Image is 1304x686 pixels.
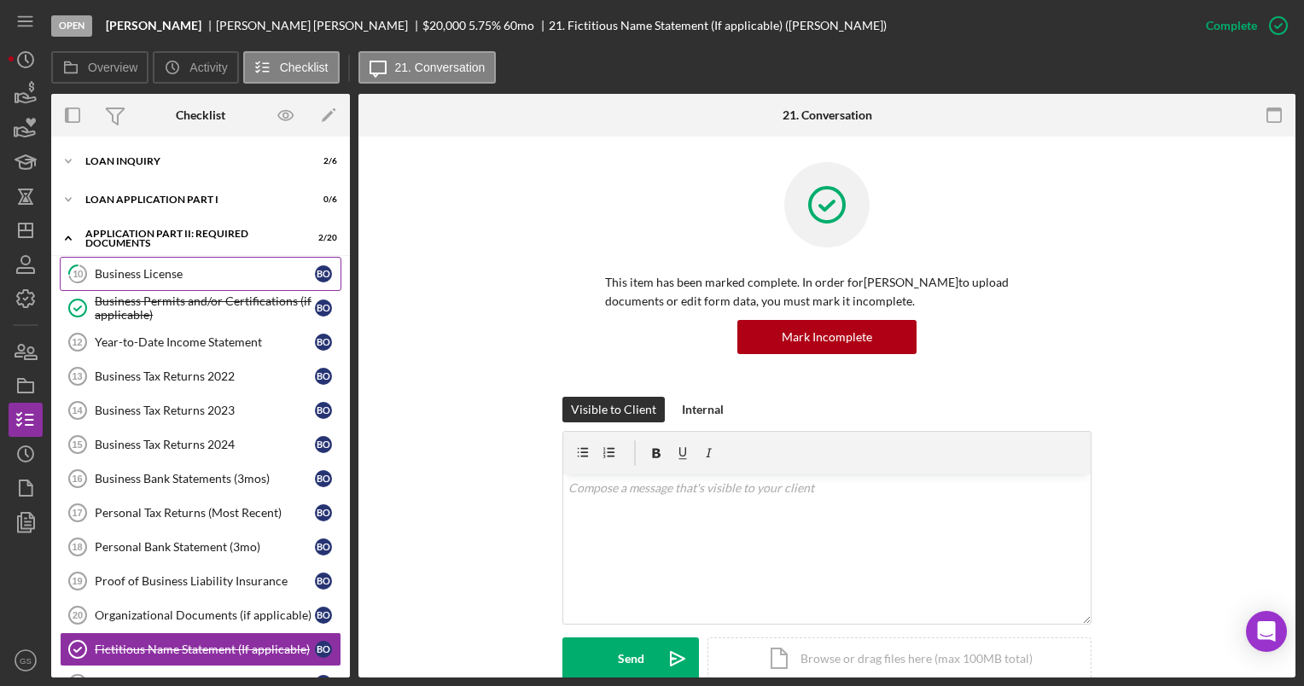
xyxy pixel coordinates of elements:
[60,393,341,427] a: 14Business Tax Returns 2023BO
[72,576,82,586] tspan: 19
[95,404,315,417] div: Business Tax Returns 2023
[95,335,315,349] div: Year-to-Date Income Statement
[72,474,82,484] tspan: 16
[72,405,83,416] tspan: 14
[60,325,341,359] a: 12Year-to-Date Income StatementBO
[85,229,294,248] div: Application Part II: Required Documents
[95,642,315,656] div: Fictitious Name Statement (If applicable)
[315,470,332,487] div: B O
[682,397,724,422] div: Internal
[549,19,887,32] div: 21. Fictitious Name Statement (If applicable) ([PERSON_NAME])
[306,156,337,166] div: 2 / 6
[88,61,137,74] label: Overview
[315,641,332,658] div: B O
[95,472,315,485] div: Business Bank Statements (3mos)
[95,369,315,383] div: Business Tax Returns 2022
[315,436,332,453] div: B O
[358,51,497,84] button: 21. Conversation
[306,233,337,243] div: 2 / 20
[60,291,341,325] a: Business Permits and/or Certifications (if applicable)BO
[60,530,341,564] a: 18Personal Bank Statement (3mo)BO
[315,368,332,385] div: B O
[95,506,315,520] div: Personal Tax Returns (Most Recent)
[315,265,332,282] div: B O
[1189,9,1295,43] button: Complete
[60,462,341,496] a: 16Business Bank Statements (3mos)BO
[315,334,332,351] div: B O
[60,564,341,598] a: 19Proof of Business Liability InsuranceBO
[306,195,337,205] div: 0 / 6
[243,51,340,84] button: Checklist
[562,397,665,422] button: Visible to Client
[315,504,332,521] div: B O
[20,656,32,666] text: GS
[395,61,486,74] label: 21. Conversation
[315,402,332,419] div: B O
[72,542,82,552] tspan: 18
[85,156,294,166] div: Loan Inquiry
[189,61,227,74] label: Activity
[72,508,82,518] tspan: 17
[73,268,84,279] tspan: 10
[315,607,332,624] div: B O
[673,397,732,422] button: Internal
[605,273,1049,311] p: This item has been marked complete. In order for [PERSON_NAME] to upload documents or edit form d...
[153,51,238,84] button: Activity
[571,397,656,422] div: Visible to Client
[315,538,332,555] div: B O
[51,51,148,84] button: Overview
[106,19,201,32] b: [PERSON_NAME]
[95,540,315,554] div: Personal Bank Statement (3mo)
[60,632,341,666] a: Fictitious Name Statement (If applicable)BO
[782,320,872,354] div: Mark Incomplete
[95,438,315,451] div: Business Tax Returns 2024
[783,108,872,122] div: 21. Conversation
[72,439,82,450] tspan: 15
[60,257,341,291] a: 10Business LicenseBO
[51,15,92,37] div: Open
[315,573,332,590] div: B O
[60,427,341,462] a: 15Business Tax Returns 2024BO
[73,610,83,620] tspan: 20
[95,294,315,322] div: Business Permits and/or Certifications (if applicable)
[315,299,332,317] div: B O
[1246,611,1287,652] div: Open Intercom Messenger
[60,359,341,393] a: 13Business Tax Returns 2022BO
[618,637,644,680] div: Send
[504,19,534,32] div: 60 mo
[216,19,422,32] div: [PERSON_NAME] [PERSON_NAME]
[422,18,466,32] span: $20,000
[60,598,341,632] a: 20Organizational Documents (if applicable)BO
[60,496,341,530] a: 17Personal Tax Returns (Most Recent)BO
[72,337,82,347] tspan: 12
[95,608,315,622] div: Organizational Documents (if applicable)
[562,637,699,680] button: Send
[9,643,43,677] button: GS
[95,267,315,281] div: Business License
[85,195,294,205] div: Loan Application Part I
[176,108,225,122] div: Checklist
[95,574,315,588] div: Proof of Business Liability Insurance
[469,19,501,32] div: 5.75 %
[72,371,82,381] tspan: 13
[1206,9,1257,43] div: Complete
[280,61,329,74] label: Checklist
[737,320,917,354] button: Mark Incomplete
